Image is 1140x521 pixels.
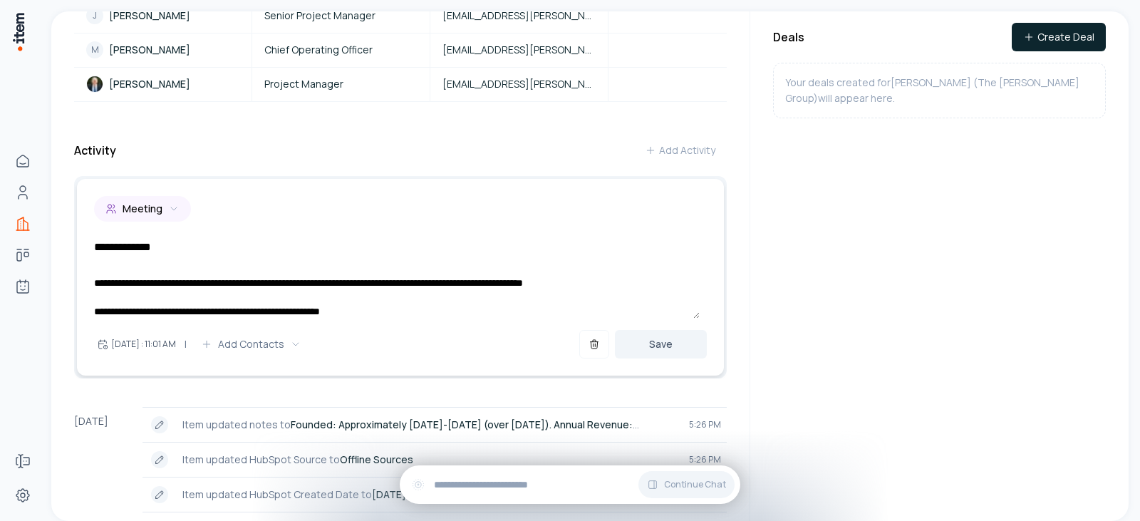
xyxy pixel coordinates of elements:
span: [EMAIL_ADDRESS][PERSON_NAME][DOMAIN_NAME] [442,77,596,91]
p: [PERSON_NAME] [109,77,190,91]
img: Item Brain Logo [11,11,26,52]
h3: Activity [74,142,116,159]
span: Continue Chat [664,479,726,490]
a: People [9,178,37,207]
span: [EMAIL_ADDRESS][PERSON_NAME][DOMAIN_NAME] [442,43,596,57]
span: Add Contacts [218,337,284,351]
button: Add Activity [633,136,727,165]
button: Continue Chat [638,471,735,498]
span: Chief Operating Officer [264,43,373,57]
span: Meeting [123,202,162,216]
a: Forms [9,447,37,475]
a: Project Manager [253,77,429,91]
button: Meeting [94,196,191,222]
a: [EMAIL_ADDRESS][PERSON_NAME][DOMAIN_NAME] [431,9,607,23]
p: Item updated notes to [182,418,678,432]
p: [PERSON_NAME] [109,9,190,23]
a: M[PERSON_NAME] [75,41,251,58]
a: Senior Project Manager [253,9,429,23]
p: [PERSON_NAME] [109,43,190,57]
strong: Offline Sources [340,453,413,466]
a: [EMAIL_ADDRESS][PERSON_NAME][DOMAIN_NAME] [431,77,607,91]
span: 5:26 PM [689,454,721,465]
a: Deals [9,241,37,269]
a: Home [9,147,37,175]
span: [EMAIL_ADDRESS][PERSON_NAME][DOMAIN_NAME] [442,9,596,23]
p: Item updated HubSpot Source to [182,453,678,467]
p: Item updated HubSpot Created Date to [182,488,678,502]
p: | [185,336,187,352]
div: J [86,7,103,24]
h3: Deals [773,29,804,46]
a: Chief Operating Officer [253,43,429,57]
button: Create Deal [1012,23,1106,51]
div: Continue Chat [400,465,740,504]
img: Mark Weisner [86,76,103,93]
a: J[PERSON_NAME] [75,7,251,24]
strong: [DATE] 16:47 [372,488,435,501]
a: Settings [9,481,37,510]
a: [EMAIL_ADDRESS][PERSON_NAME][DOMAIN_NAME] [431,43,607,57]
a: Mark Weisner[PERSON_NAME] [75,76,251,93]
button: [DATE] : 11:01 AM [94,330,179,358]
span: Senior Project Manager [264,9,375,23]
div: M [86,41,103,58]
button: Add Contacts [192,330,310,358]
strong: Founded: Approximately [DATE]-[DATE] (over [DATE]). Annual Revenue: Approximately $453.7M. Manage... [182,418,674,460]
button: Save [615,330,707,358]
p: Your deals created for [PERSON_NAME] (The [PERSON_NAME] Group) will appear here. [785,75,1094,106]
a: Companies [9,210,37,238]
span: 5:26 PM [689,419,721,430]
span: Project Manager [264,77,343,91]
a: Agents [9,272,37,301]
